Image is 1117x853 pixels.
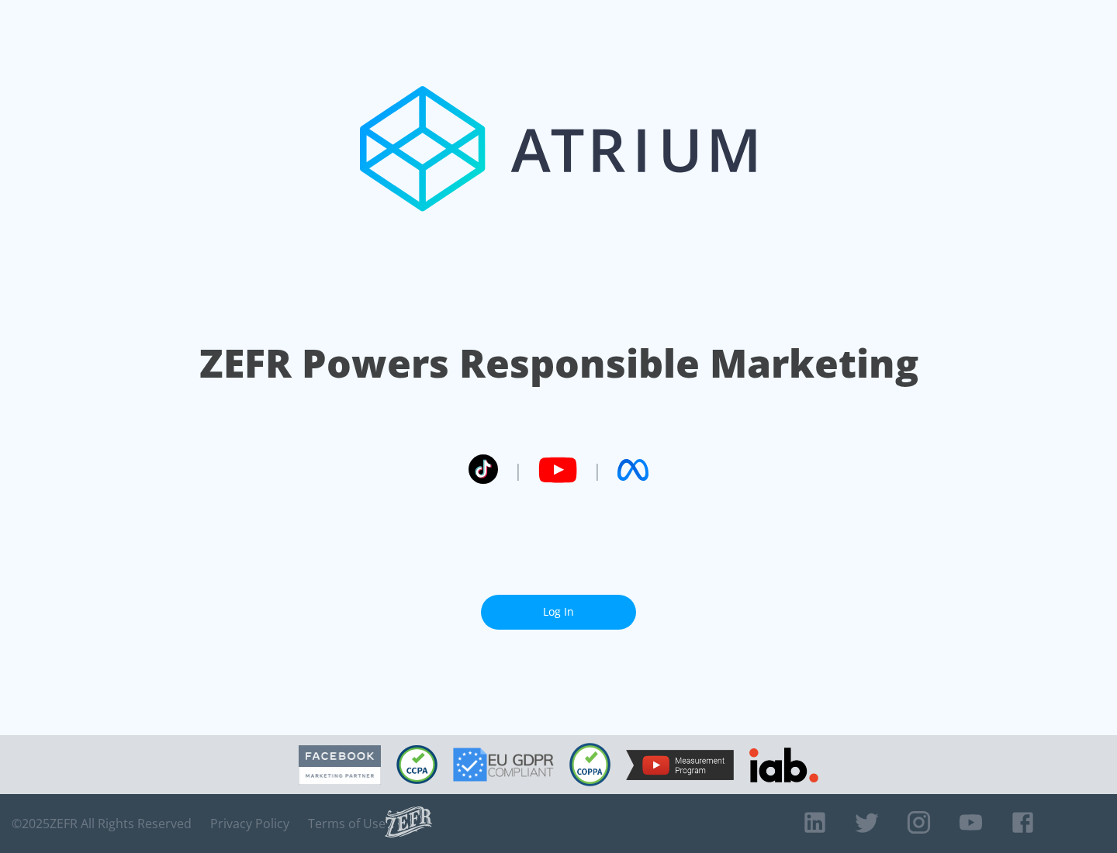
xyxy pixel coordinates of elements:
a: Terms of Use [308,816,386,831]
img: COPPA Compliant [569,743,610,786]
img: Facebook Marketing Partner [299,745,381,785]
h1: ZEFR Powers Responsible Marketing [199,337,918,390]
img: CCPA Compliant [396,745,437,784]
img: YouTube Measurement Program [626,750,734,780]
a: Log In [481,595,636,630]
a: Privacy Policy [210,816,289,831]
img: GDPR Compliant [453,748,554,782]
span: | [593,458,602,482]
span: | [514,458,523,482]
span: © 2025 ZEFR All Rights Reserved [12,816,192,831]
img: IAB [749,748,818,782]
